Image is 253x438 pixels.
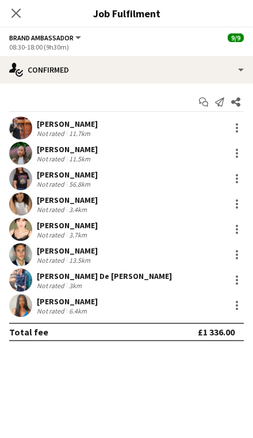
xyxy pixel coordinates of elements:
[37,281,67,290] div: Not rated
[9,326,48,338] div: Total fee
[9,33,74,42] span: Brand Ambassador
[9,43,244,51] div: 08:30-18:00 (9h30m)
[37,180,67,188] div: Not rated
[9,33,83,42] button: Brand Ambassador
[67,205,89,214] div: 3.4km
[67,307,89,315] div: 6.4km
[228,33,244,42] span: 9/9
[37,231,67,239] div: Not rated
[37,271,172,281] div: [PERSON_NAME] De [PERSON_NAME]
[67,256,93,265] div: 13.5km
[37,205,67,214] div: Not rated
[37,296,98,307] div: [PERSON_NAME]
[67,129,93,138] div: 11.7km
[67,180,93,188] div: 56.8km
[37,119,98,129] div: [PERSON_NAME]
[37,256,67,265] div: Not rated
[37,220,98,231] div: [PERSON_NAME]
[67,154,93,163] div: 11.5km
[37,246,98,256] div: [PERSON_NAME]
[67,231,89,239] div: 3.7km
[37,169,98,180] div: [PERSON_NAME]
[37,154,67,163] div: Not rated
[67,281,84,290] div: 3km
[37,144,98,154] div: [PERSON_NAME]
[198,326,235,338] div: £1 336.00
[37,129,67,138] div: Not rated
[37,195,98,205] div: [PERSON_NAME]
[37,307,67,315] div: Not rated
